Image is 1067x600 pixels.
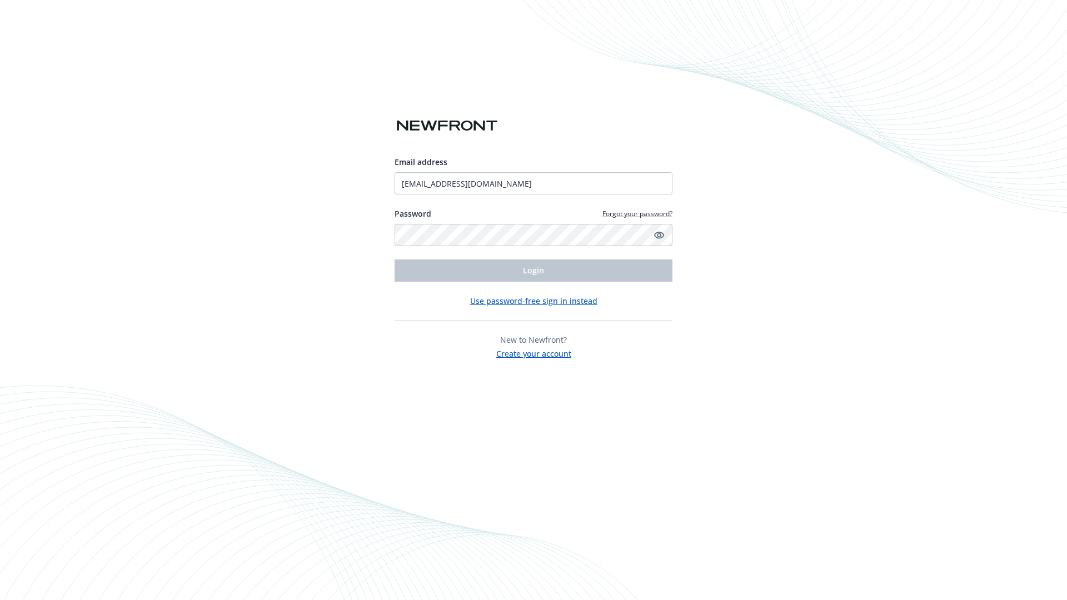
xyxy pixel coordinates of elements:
span: Login [523,265,544,276]
img: Newfront logo [395,116,500,136]
input: Enter your email [395,172,672,194]
button: Use password-free sign in instead [470,295,597,307]
button: Login [395,259,672,282]
input: Enter your password [395,224,672,246]
span: Email address [395,157,447,167]
button: Create your account [496,346,571,359]
a: Forgot your password? [602,209,672,218]
label: Password [395,208,431,219]
span: New to Newfront? [500,334,567,345]
a: Show password [652,228,666,242]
